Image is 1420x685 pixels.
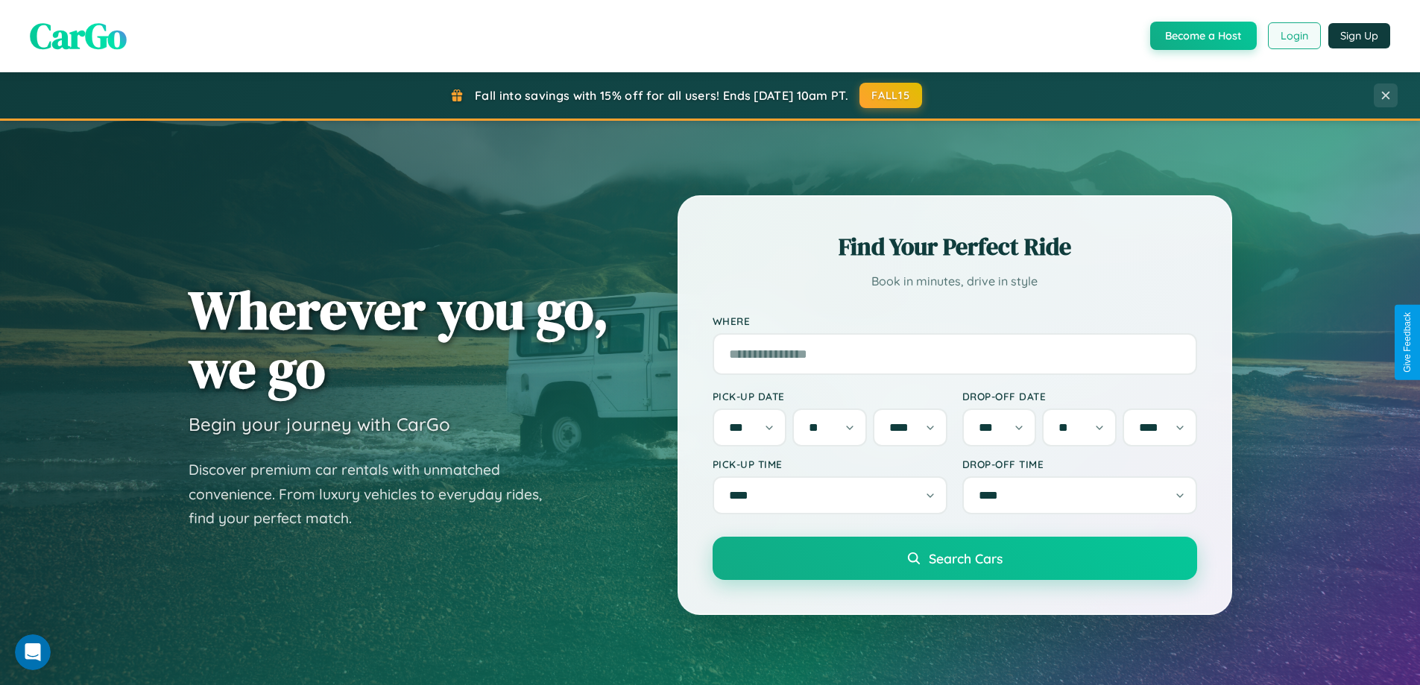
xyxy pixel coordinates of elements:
label: Drop-off Time [962,458,1197,470]
iframe: Intercom live chat [15,634,51,670]
h3: Begin your journey with CarGo [189,413,450,435]
h2: Find Your Perfect Ride [713,230,1197,263]
span: CarGo [30,11,127,60]
div: Give Feedback [1402,312,1413,373]
button: FALL15 [859,83,922,108]
p: Discover premium car rentals with unmatched convenience. From luxury vehicles to everyday rides, ... [189,458,561,531]
h1: Wherever you go, we go [189,280,609,398]
button: Login [1268,22,1321,49]
label: Pick-up Time [713,458,947,470]
button: Become a Host [1150,22,1257,50]
label: Pick-up Date [713,390,947,403]
button: Search Cars [713,537,1197,580]
label: Drop-off Date [962,390,1197,403]
p: Book in minutes, drive in style [713,271,1197,292]
button: Sign Up [1328,23,1390,48]
label: Where [713,315,1197,327]
span: Fall into savings with 15% off for all users! Ends [DATE] 10am PT. [475,88,848,103]
span: Search Cars [929,550,1003,566]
